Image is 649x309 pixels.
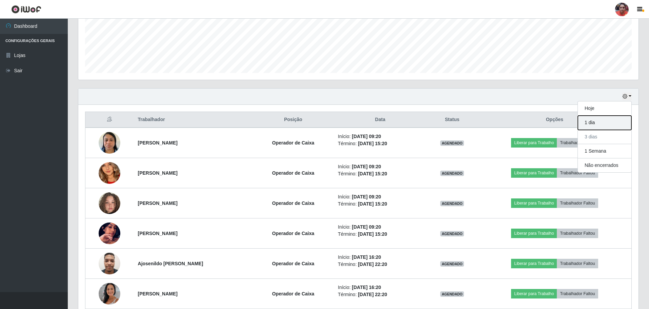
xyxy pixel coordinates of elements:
[557,138,598,148] button: Trabalhador Faltou
[99,150,120,197] img: 1748920057634.jpeg
[440,231,464,236] span: AGENDADO
[334,112,426,128] th: Data
[272,261,315,266] strong: Operador de Caixa
[338,224,422,231] li: Início:
[511,198,557,208] button: Liberar para Trabalho
[511,259,557,268] button: Liberar para Trabalho
[338,170,422,177] li: Término:
[138,231,178,236] strong: [PERSON_NAME]
[99,249,120,278] img: 1757524320861.jpeg
[578,158,631,172] button: Não encerrados
[272,231,315,236] strong: Operador de Caixa
[440,291,464,297] span: AGENDADO
[138,291,178,296] strong: [PERSON_NAME]
[358,292,387,297] time: [DATE] 22:20
[557,198,598,208] button: Trabalhador Faltou
[557,259,598,268] button: Trabalhador Faltou
[578,144,631,158] button: 1 Semana
[511,289,557,298] button: Liberar para Trabalho
[338,163,422,170] li: Início:
[511,168,557,178] button: Liberar para Trabalho
[358,201,387,207] time: [DATE] 15:20
[557,289,598,298] button: Trabalhador Faltou
[511,229,557,238] button: Liberar para Trabalho
[352,285,381,290] time: [DATE] 16:20
[352,224,381,230] time: [DATE] 09:20
[352,254,381,260] time: [DATE] 16:20
[440,201,464,206] span: AGENDADO
[272,140,315,146] strong: Operador de Caixa
[478,112,632,128] th: Opções
[338,254,422,261] li: Início:
[99,128,120,157] img: 1754146149925.jpeg
[11,5,41,14] img: CoreUI Logo
[138,261,203,266] strong: Ajosenildo [PERSON_NAME]
[138,200,178,206] strong: [PERSON_NAME]
[358,231,387,237] time: [DATE] 15:20
[99,214,120,253] img: 1758229509214.jpeg
[272,170,315,176] strong: Operador de Caixa
[99,184,120,223] img: 1751065972861.jpeg
[358,171,387,176] time: [DATE] 15:20
[338,140,422,147] li: Término:
[511,138,557,148] button: Liberar para Trabalho
[138,170,178,176] strong: [PERSON_NAME]
[338,291,422,298] li: Término:
[352,164,381,169] time: [DATE] 09:20
[557,229,598,238] button: Trabalhador Faltou
[352,194,381,199] time: [DATE] 09:20
[134,112,253,128] th: Trabalhador
[338,200,422,208] li: Término:
[272,200,315,206] strong: Operador de Caixa
[427,112,478,128] th: Status
[440,261,464,267] span: AGENDADO
[338,193,422,200] li: Início:
[440,140,464,146] span: AGENDADO
[338,231,422,238] li: Término:
[557,168,598,178] button: Trabalhador Faltou
[578,116,631,130] button: 1 dia
[440,171,464,176] span: AGENDADO
[272,291,315,296] strong: Operador de Caixa
[352,134,381,139] time: [DATE] 09:20
[358,141,387,146] time: [DATE] 15:20
[338,284,422,291] li: Início:
[138,140,178,146] strong: [PERSON_NAME]
[252,112,334,128] th: Posição
[358,262,387,267] time: [DATE] 22:20
[578,130,631,144] button: 3 dias
[578,101,631,116] button: Hoje
[338,261,422,268] li: Término:
[338,133,422,140] li: Início:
